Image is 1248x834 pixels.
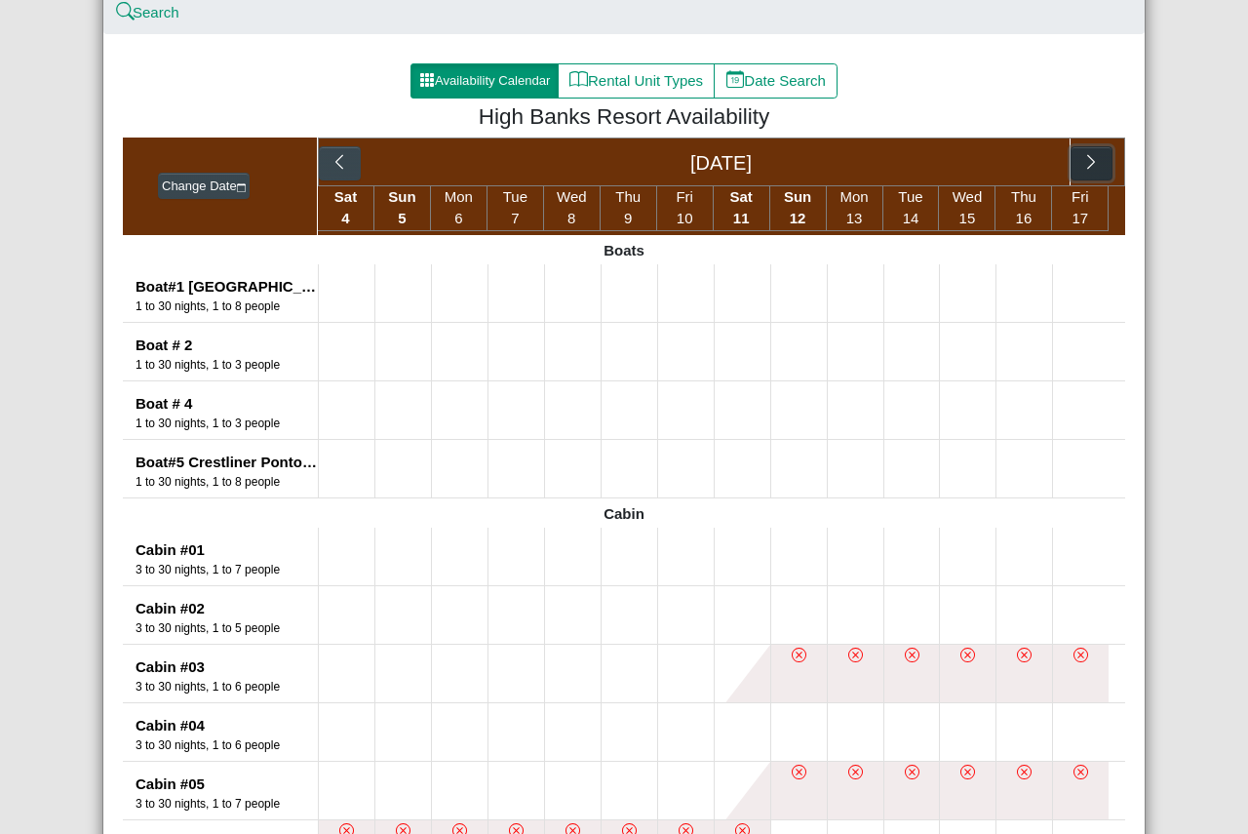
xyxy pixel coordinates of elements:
[136,656,318,679] div: Cabin #03
[1052,186,1109,231] li: Fri
[792,765,806,779] svg: x circle
[714,186,770,231] li: Sat
[118,5,133,20] svg: search
[136,356,318,374] div: Number of Guests
[1072,210,1089,226] span: 17
[1073,648,1088,662] svg: x circle
[1017,648,1032,662] svg: x circle
[827,186,883,231] li: Mon
[770,186,827,231] li: Sun
[123,235,1125,264] div: Boats
[624,210,632,226] span: 9
[331,153,349,172] svg: chevron left
[792,648,806,662] svg: x circle
[136,335,318,357] div: Boat # 2
[714,63,838,99] button: calendar dateDate Search
[677,210,693,226] span: 10
[1016,210,1033,226] span: 16
[995,186,1052,231] li: Thu
[137,103,1111,130] h4: High Banks Resort Availability
[136,539,318,562] div: Cabin #01
[883,186,940,231] li: Tue
[939,186,995,231] li: Wed
[237,183,247,193] svg: calendar
[136,393,318,416] div: Boat # 4
[136,415,318,432] div: Number of Guests
[136,774,318,796] div: Cabin #05
[569,70,588,89] svg: book
[1017,765,1032,779] svg: x circle
[848,648,863,662] svg: x circle
[726,70,745,89] svg: calendar date
[1073,765,1088,779] svg: x circle
[136,452,318,474] div: Boat#5 Crestliner Pontoon
[431,186,487,231] li: Mon
[123,498,1125,528] div: Cabin
[454,210,462,226] span: 6
[544,186,601,231] li: Wed
[136,795,318,813] div: Number of Guests
[341,210,349,226] span: 4
[136,736,318,754] div: Number of Guests
[398,210,406,226] span: 5
[848,765,863,779] svg: x circle
[118,4,179,20] a: searchSearch
[136,619,318,637] div: Number of Guests
[558,63,715,99] button: bookRental Unit Types
[410,63,559,99] button: grid3x3 gap fillAvailability Calendar
[374,186,431,231] li: Sun
[136,561,318,578] div: Number of Guests
[136,473,318,491] div: Number of Guests
[318,186,374,231] li: Sat
[903,210,919,226] span: 14
[419,72,435,88] svg: grid3x3 gap fill
[790,210,806,226] span: 12
[136,678,318,695] div: Number of Guests
[960,765,975,779] svg: x circle
[846,210,863,226] span: 13
[567,210,575,226] span: 8
[136,598,318,620] div: Cabin #02
[136,298,318,315] div: Number of Guests
[601,186,657,231] li: Thu
[905,765,919,779] svg: x circle
[487,186,544,231] li: Tue
[1071,146,1112,181] button: chevron right
[959,210,976,226] span: 15
[733,210,750,226] span: 11
[657,186,714,231] li: Fri
[905,648,919,662] svg: x circle
[960,648,975,662] svg: x circle
[511,210,519,226] span: 7
[1082,153,1101,172] svg: chevron right
[372,139,1071,185] div: [DATE]
[158,173,250,200] button: Change Datecalendar
[319,146,361,181] button: chevron left
[136,715,318,737] div: Cabin #04
[136,276,318,298] div: Boat#1 [GEOGRAPHIC_DATA]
